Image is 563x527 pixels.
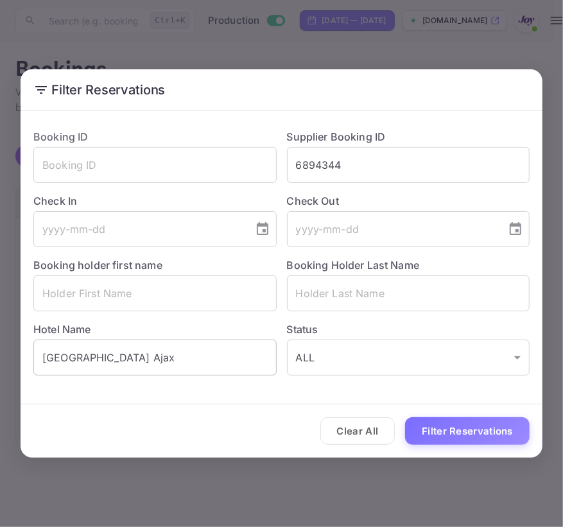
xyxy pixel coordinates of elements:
button: Filter Reservations [405,417,530,445]
label: Supplier Booking ID [287,130,386,143]
label: Status [287,322,530,337]
label: Booking Holder Last Name [287,259,420,272]
input: Supplier Booking ID [287,147,530,183]
input: Hotel Name [33,340,277,376]
h2: Filter Reservations [21,69,542,110]
label: Hotel Name [33,323,91,336]
input: Holder Last Name [287,275,530,311]
button: Choose date [503,216,528,242]
input: yyyy-mm-dd [287,211,498,247]
label: Booking holder first name [33,259,162,272]
button: Choose date [250,216,275,242]
label: Check In [33,193,277,209]
input: Booking ID [33,147,277,183]
input: yyyy-mm-dd [33,211,245,247]
button: Clear All [320,417,395,445]
label: Booking ID [33,130,89,143]
label: Check Out [287,193,530,209]
div: ALL [287,340,530,376]
input: Holder First Name [33,275,277,311]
